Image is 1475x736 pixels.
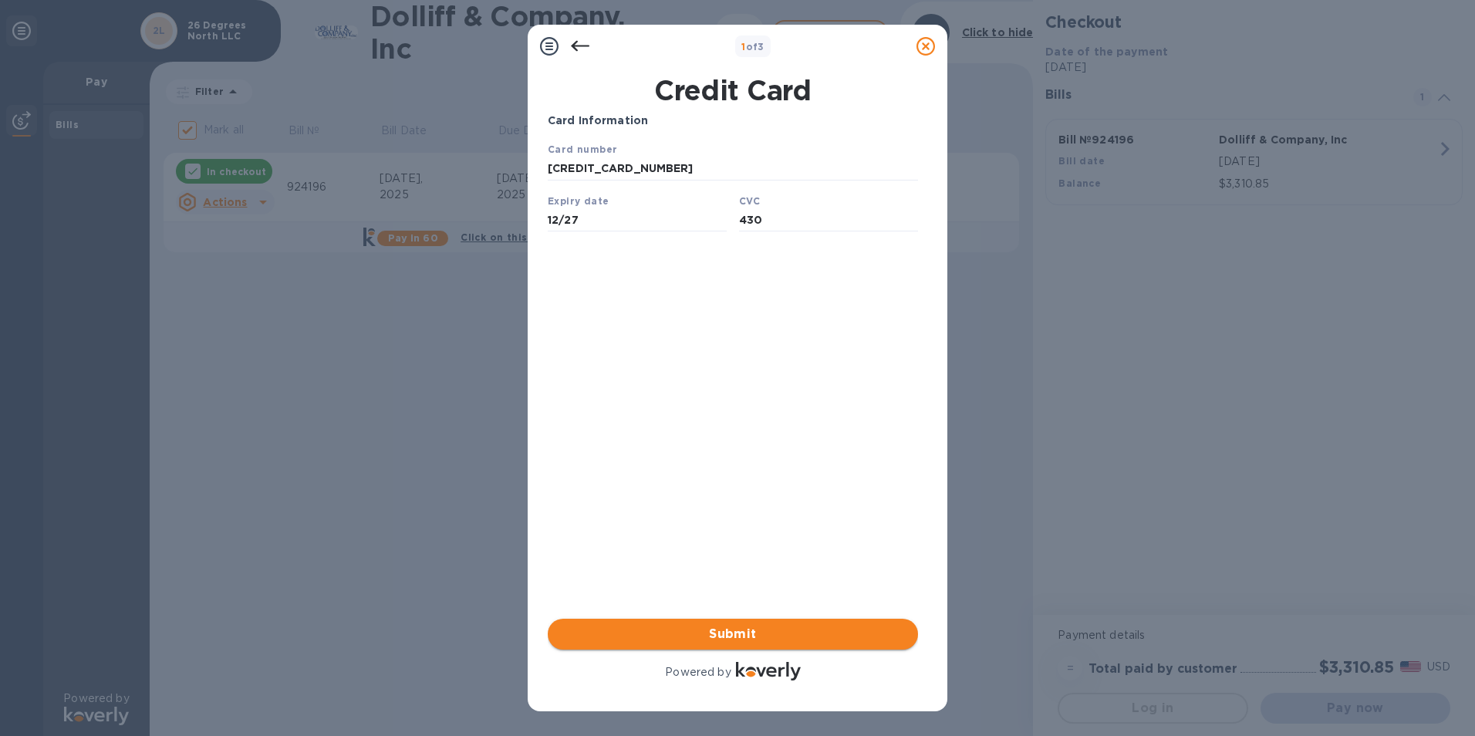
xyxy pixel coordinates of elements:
button: Submit [548,619,918,650]
p: Powered by [665,664,731,680]
span: Submit [560,625,906,643]
iframe: Your browser does not support iframes [548,141,918,236]
img: Logo [736,662,801,680]
b: Card Information [548,114,648,127]
b: of 3 [741,41,765,52]
span: 1 [741,41,745,52]
h1: Credit Card [542,74,924,106]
